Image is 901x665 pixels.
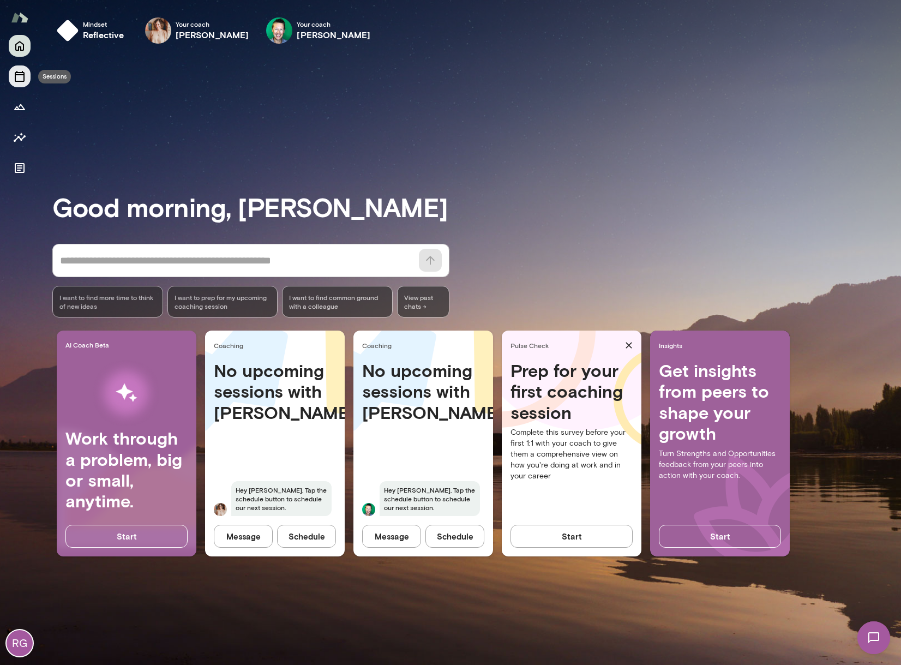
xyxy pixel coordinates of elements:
[9,35,31,57] button: Home
[510,341,621,350] span: Pulse Check
[277,525,336,548] button: Schedule
[214,341,340,350] span: Coaching
[266,17,292,44] img: Brian Lawrence
[282,286,393,317] div: I want to find common ground with a colleague
[659,525,781,548] button: Start
[65,340,192,349] span: AI Coach Beta
[9,157,31,179] button: Documents
[78,358,175,428] img: AI Workflows
[137,13,257,48] div: Nancy AlsipYour coach[PERSON_NAME]
[289,293,386,310] span: I want to find common ground with a colleague
[175,293,271,310] span: I want to prep for my upcoming coaching session
[510,427,633,482] p: Complete this survey before your first 1:1 with your coach to give them a comprehensive view on h...
[83,28,124,41] h6: reflective
[52,191,901,222] h3: Good morning, [PERSON_NAME]
[397,286,449,317] span: View past chats ->
[362,525,421,548] button: Message
[297,28,370,41] h6: [PERSON_NAME]
[659,360,781,444] h4: Get insights from peers to shape your growth
[214,525,273,548] button: Message
[659,448,781,481] p: Turn Strengths and Opportunities feedback from your peers into action with your coach.
[176,28,249,41] h6: [PERSON_NAME]
[167,286,278,317] div: I want to prep for my upcoming coaching session
[9,65,31,87] button: Sessions
[510,360,633,423] h4: Prep for your first coaching session
[214,360,336,423] h4: No upcoming sessions with [PERSON_NAME]
[259,13,378,48] div: Brian LawrenceYour coach[PERSON_NAME]
[297,20,370,28] span: Your coach
[362,503,375,516] img: Brian Lawrence Lawrence
[380,481,480,516] span: Hey [PERSON_NAME]. Tap the schedule button to schedule our next session.
[362,360,484,423] h4: No upcoming sessions with [PERSON_NAME]
[659,341,785,350] span: Insights
[38,70,71,83] div: Sessions
[145,17,171,44] img: Nancy Alsip
[231,481,332,516] span: Hey [PERSON_NAME]. Tap the schedule button to schedule our next session.
[59,293,156,310] span: I want to find more time to think of new ideas
[176,20,249,28] span: Your coach
[9,96,31,118] button: Growth Plan
[7,630,33,656] div: RG
[65,525,188,548] button: Start
[52,13,133,48] button: Mindsetreflective
[57,20,79,41] img: mindset
[83,20,124,28] span: Mindset
[65,428,188,512] h4: Work through a problem, big or small, anytime.
[362,341,489,350] span: Coaching
[214,503,227,516] img: Nancy Alsip Alsip
[425,525,484,548] button: Schedule
[510,525,633,548] button: Start
[9,127,31,148] button: Insights
[52,286,163,317] div: I want to find more time to think of new ideas
[11,7,28,28] img: Mento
